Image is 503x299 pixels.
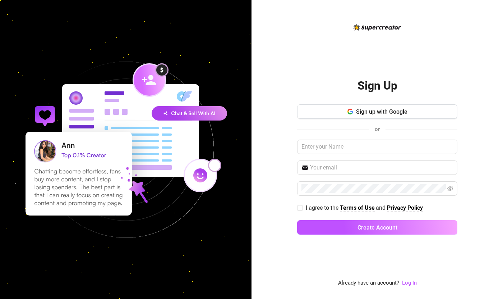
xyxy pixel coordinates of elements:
span: Sign up with Google [356,108,407,115]
span: eye-invisible [447,186,453,191]
strong: Privacy Policy [387,204,423,211]
input: Enter your Name [297,140,457,154]
span: Create Account [357,224,397,231]
h2: Sign Up [357,78,397,93]
span: I agree to the [306,204,340,211]
button: Create Account [297,220,457,235]
span: Already have an account? [338,279,399,287]
a: Log In [402,280,417,286]
a: Terms of Use [340,204,375,212]
img: logo-BBDzfeDw.svg [354,24,401,31]
span: and [376,204,387,211]
strong: Terms of Use [340,204,375,211]
button: Sign up with Google [297,104,457,119]
a: Privacy Policy [387,204,423,212]
a: Log In [402,279,417,287]
img: signup-background-D0MIrEPF.svg [1,25,250,274]
input: Your email [310,163,453,172]
span: or [375,126,380,132]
